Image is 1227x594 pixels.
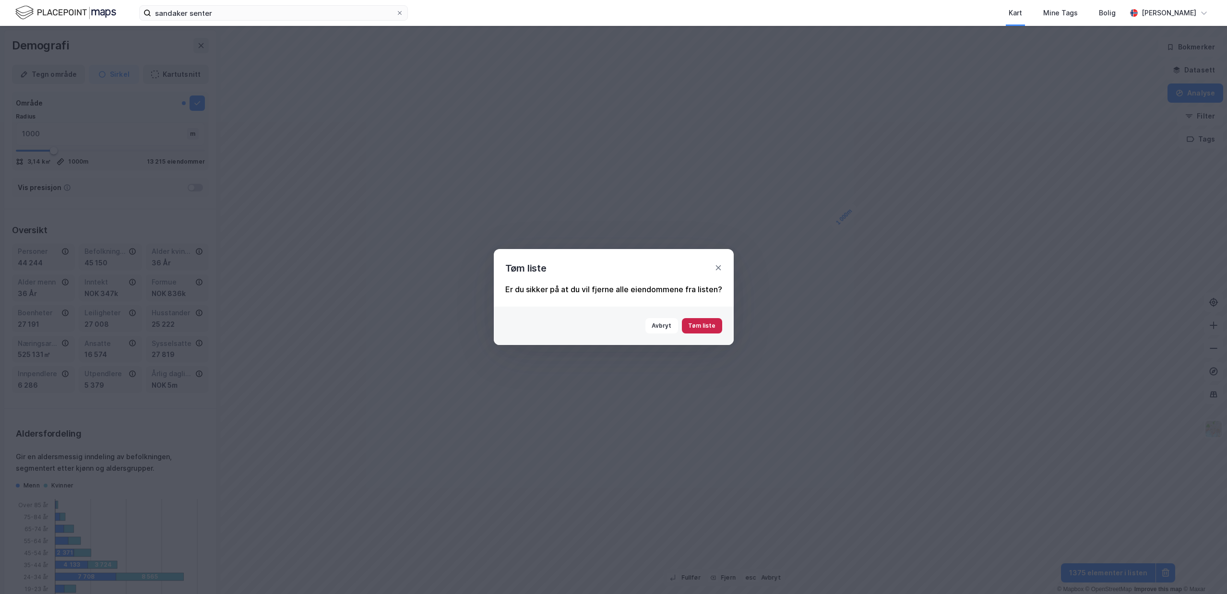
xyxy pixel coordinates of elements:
[151,6,396,20] input: Søk på adresse, matrikkel, gårdeiere, leietakere eller personer
[1043,7,1078,19] div: Mine Tags
[505,261,547,276] div: Tøm liste
[1142,7,1196,19] div: [PERSON_NAME]
[682,318,722,333] button: Tøm liste
[15,4,116,21] img: logo.f888ab2527a4732fd821a326f86c7f29.svg
[645,318,678,333] button: Avbryt
[1179,548,1227,594] iframe: Chat Widget
[1179,548,1227,594] div: Kontrollprogram for chat
[1009,7,1022,19] div: Kart
[1099,7,1116,19] div: Bolig
[505,284,722,295] div: Er du sikker på at du vil fjerne alle eiendommene fra listen?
